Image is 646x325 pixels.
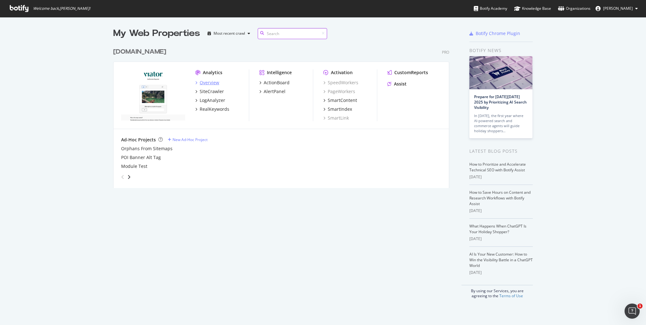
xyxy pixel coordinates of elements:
div: LogAnalyzer [200,97,225,103]
div: AlertPanel [264,88,285,95]
a: Overview [195,80,219,86]
div: Botify news [469,47,533,54]
a: Assist [387,81,407,87]
a: RealKeywords [195,106,229,112]
div: Overview [200,80,219,86]
div: grid [113,40,454,188]
button: [PERSON_NAME] [590,3,643,14]
a: AI Is Your New Customer: How to Win the Visibility Battle in a ChatGPT World [469,251,533,268]
a: PageWorkers [323,88,355,95]
a: SmartIndex [323,106,352,112]
span: Welcome back, [PERSON_NAME] ! [33,6,90,11]
a: Prepare for [DATE][DATE] 2025 by Prioritizing AI Search Visibility [474,94,527,110]
span: 1 [637,304,643,309]
div: SmartIndex [328,106,352,112]
div: Intelligence [267,69,292,76]
div: In [DATE], the first year where AI-powered search and commerce agents will guide holiday shoppers… [474,113,528,133]
a: POI Banner Alt Tag [121,154,161,161]
div: [DATE] [469,208,533,214]
a: ActionBoard [259,80,290,86]
a: How to Prioritize and Accelerate Technical SEO with Botify Assist [469,162,526,173]
div: angle-left [119,172,127,182]
div: My Web Properties [113,27,200,40]
img: viator.com [121,69,185,121]
div: Activation [331,69,353,76]
a: SmartLink [323,115,349,121]
button: Most recent crawl [205,28,253,38]
a: AlertPanel [259,88,285,95]
div: ActionBoard [264,80,290,86]
div: [DOMAIN_NAME] [113,47,166,56]
a: New Ad-Hoc Project [168,137,208,142]
a: LogAnalyzer [195,97,225,103]
a: How to Save Hours on Content and Research Workflows with Botify Assist [469,190,531,206]
a: What Happens When ChatGPT Is Your Holiday Shopper? [469,223,526,234]
span: Andre Ramos [603,6,633,11]
div: Knowledge Base [514,5,551,12]
div: Pro [442,50,449,55]
div: Botify Chrome Plugin [476,30,520,37]
div: [DATE] [469,270,533,275]
div: Most recent crawl [214,32,245,35]
a: SpeedWorkers [323,80,358,86]
div: Assist [394,81,407,87]
a: [DOMAIN_NAME] [113,47,169,56]
div: Organizations [558,5,590,12]
a: Terms of Use [499,293,523,298]
div: [DATE] [469,236,533,242]
div: Botify Academy [474,5,507,12]
iframe: Intercom live chat [625,304,640,319]
a: Module Test [121,163,147,169]
div: [DATE] [469,174,533,180]
div: CustomReports [394,69,428,76]
div: RealKeywords [200,106,229,112]
a: CustomReports [387,69,428,76]
div: Analytics [203,69,222,76]
div: New Ad-Hoc Project [173,137,208,142]
div: Latest Blog Posts [469,148,533,155]
img: Prepare for Black Friday 2025 by Prioritizing AI Search Visibility [469,56,532,89]
input: Search [258,28,327,39]
div: SmartContent [328,97,357,103]
a: SiteCrawler [195,88,224,95]
div: Ad-Hoc Projects [121,137,156,143]
a: Botify Chrome Plugin [469,30,520,37]
div: By using our Services, you are agreeing to the [461,285,533,298]
a: SmartContent [323,97,357,103]
a: Orphans From Sitemaps [121,145,173,152]
div: angle-right [127,174,131,180]
div: SiteCrawler [200,88,224,95]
